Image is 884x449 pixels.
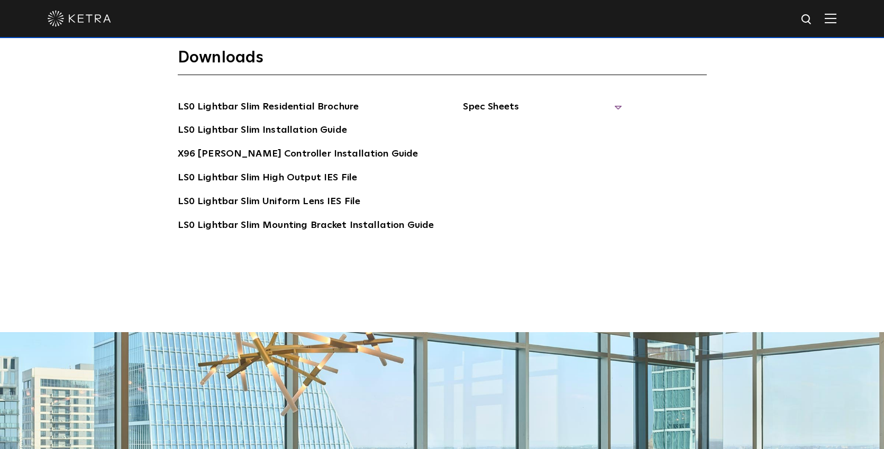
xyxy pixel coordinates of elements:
[178,194,361,211] a: LS0 Lightbar Slim Uniform Lens IES File
[178,99,359,116] a: LS0 Lightbar Slim Residential Brochure
[178,146,418,163] a: X96 [PERSON_NAME] Controller Installation Guide
[178,170,358,187] a: LS0 Lightbar Slim High Output IES File
[178,123,347,140] a: LS0 Lightbar Slim Installation Guide
[825,13,836,23] img: Hamburger%20Nav.svg
[800,13,814,26] img: search icon
[463,99,622,123] span: Spec Sheets
[178,48,707,75] h3: Downloads
[48,11,111,26] img: ketra-logo-2019-white
[178,218,434,235] a: LS0 Lightbar Slim Mounting Bracket Installation Guide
